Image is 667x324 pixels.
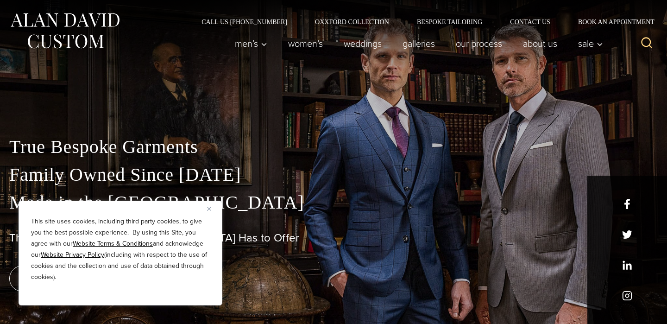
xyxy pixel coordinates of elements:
[578,39,603,48] span: Sale
[301,19,403,25] a: Oxxford Collection
[392,34,446,53] a: Galleries
[278,34,333,53] a: Women’s
[403,19,496,25] a: Bespoke Tailoring
[31,216,210,283] p: This site uses cookies, including third party cookies, to give you the best possible experience. ...
[9,266,139,292] a: book an appointment
[207,207,211,211] img: Close
[9,10,120,51] img: Alan David Custom
[636,32,658,55] button: View Search Form
[9,133,658,216] p: True Bespoke Garments Family Owned Since [DATE] Made in the [GEOGRAPHIC_DATA]
[496,19,564,25] a: Contact Us
[41,250,104,260] a: Website Privacy Policy
[333,34,392,53] a: weddings
[207,203,218,214] button: Close
[9,231,658,245] h1: The Best Custom Suits [GEOGRAPHIC_DATA] Has to Offer
[73,239,153,248] a: Website Terms & Conditions
[225,34,608,53] nav: Primary Navigation
[446,34,513,53] a: Our Process
[188,19,658,25] nav: Secondary Navigation
[235,39,267,48] span: Men’s
[188,19,301,25] a: Call Us [PHONE_NUMBER]
[564,19,658,25] a: Book an Appointment
[513,34,568,53] a: About Us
